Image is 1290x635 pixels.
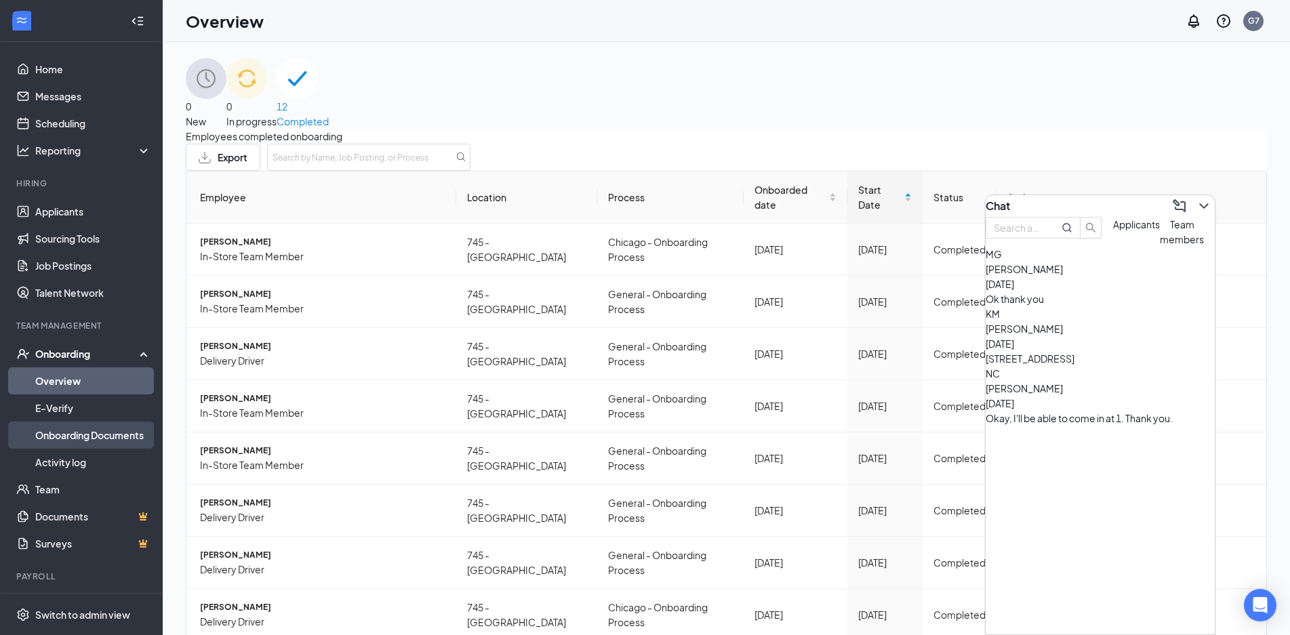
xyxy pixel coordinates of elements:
div: [DATE] [754,294,837,309]
svg: QuestionInfo [1215,13,1232,29]
h3: Chat [986,199,1010,213]
td: 745 - [GEOGRAPHIC_DATA] [456,328,597,380]
span: Delivery Driver [200,353,445,368]
div: [DATE] [858,242,912,257]
td: General - Onboarding Process [597,328,744,380]
td: 745 - [GEOGRAPHIC_DATA] [456,276,597,328]
td: 745 - [GEOGRAPHIC_DATA] [456,537,597,589]
th: Status [923,171,996,224]
div: [DATE] [754,242,837,257]
th: Process [597,171,744,224]
div: Hiring [16,178,148,189]
span: [PERSON_NAME] [200,548,445,562]
span: [PERSON_NAME] [986,323,1063,335]
div: MG [986,247,1215,262]
span: In progress [226,115,277,127]
a: Job Postings [35,252,151,279]
span: [PERSON_NAME] [200,340,445,353]
span: Start Date [858,182,902,212]
span: New [186,115,206,127]
th: Employee [186,171,456,224]
svg: Notifications [1186,13,1202,29]
td: Chicago - Onboarding Process [597,224,744,276]
td: General - Onboarding Process [597,537,744,589]
div: [DATE] [858,346,912,361]
a: Team [35,476,151,503]
span: search [1081,222,1101,233]
svg: WorkstreamLogo [15,14,28,27]
svg: Settings [16,608,30,621]
td: 745 - [GEOGRAPHIC_DATA] [456,485,597,537]
th: Onboarded date [744,171,848,224]
a: E-Verify [35,394,151,422]
span: [PERSON_NAME] [986,263,1063,275]
button: Export [186,144,260,171]
svg: ComposeMessage [1171,198,1188,214]
a: SurveysCrown [35,530,151,557]
span: 0 [186,100,191,112]
div: Completed [933,607,986,622]
span: [DATE] [986,337,1014,350]
a: PayrollCrown [35,591,151,618]
a: Onboarding Documents [35,422,151,449]
span: 0 [226,100,232,112]
span: Delivery Driver [200,510,445,525]
svg: Analysis [16,144,30,157]
div: Okay, I'll be able to come in at 1. Thank you. [986,411,1215,426]
span: [DATE] [986,278,1014,290]
div: Team Management [16,320,148,331]
div: Reporting [35,144,152,157]
div: Completed [933,451,986,466]
div: Ok thank you [986,291,1215,306]
span: [PERSON_NAME] [200,496,445,510]
div: Completed [933,555,986,570]
span: [PERSON_NAME] [200,600,445,614]
div: [DATE] [858,451,912,466]
div: [DATE] [754,398,837,413]
a: Scheduling [35,110,151,137]
span: [PERSON_NAME] [200,235,445,249]
th: Actions [996,171,1266,224]
span: Applicants [1113,218,1160,230]
span: [PERSON_NAME] [200,392,445,405]
svg: ChevronDown [1196,198,1212,214]
span: Export [218,150,247,165]
span: In-Store Team Member [200,249,445,264]
a: Home [35,56,151,83]
a: Applicants [35,198,151,225]
div: [DATE] [858,398,912,413]
div: [DATE] [754,346,837,361]
td: 745 - [GEOGRAPHIC_DATA] [456,224,597,276]
button: search [1080,217,1102,239]
span: In-Store Team Member [200,405,445,420]
div: Payroll [16,571,148,582]
div: [DATE] [754,503,837,518]
td: 745 - [GEOGRAPHIC_DATA] [456,380,597,432]
td: General - Onboarding Process [597,485,744,537]
div: [STREET_ADDRESS] [986,351,1215,366]
span: [PERSON_NAME] [986,382,1063,394]
div: [DATE] [858,555,912,570]
div: Completed [933,503,986,518]
div: G7 [1248,15,1259,26]
button: ChevronDown [1193,195,1215,217]
td: General - Onboarding Process [597,380,744,432]
div: Completed [933,398,986,413]
button: ComposeMessage [1169,195,1190,217]
a: Overview [35,367,151,394]
span: [DATE] [986,397,1014,409]
div: NC [986,366,1215,381]
h1: Overview [186,9,264,33]
div: Onboarding [35,347,140,361]
input: Search by Name, Job Posting, or Process [267,144,470,171]
div: [DATE] [754,555,837,570]
span: In-Store Team Member [200,457,445,472]
td: General - Onboarding Process [597,432,744,485]
a: Messages [35,83,151,110]
svg: MagnifyingGlass [1062,222,1072,233]
span: Completed [277,115,329,127]
div: Completed [933,294,986,309]
a: Talent Network [35,279,151,306]
div: [DATE] [858,607,912,622]
span: [PERSON_NAME] [200,287,445,301]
